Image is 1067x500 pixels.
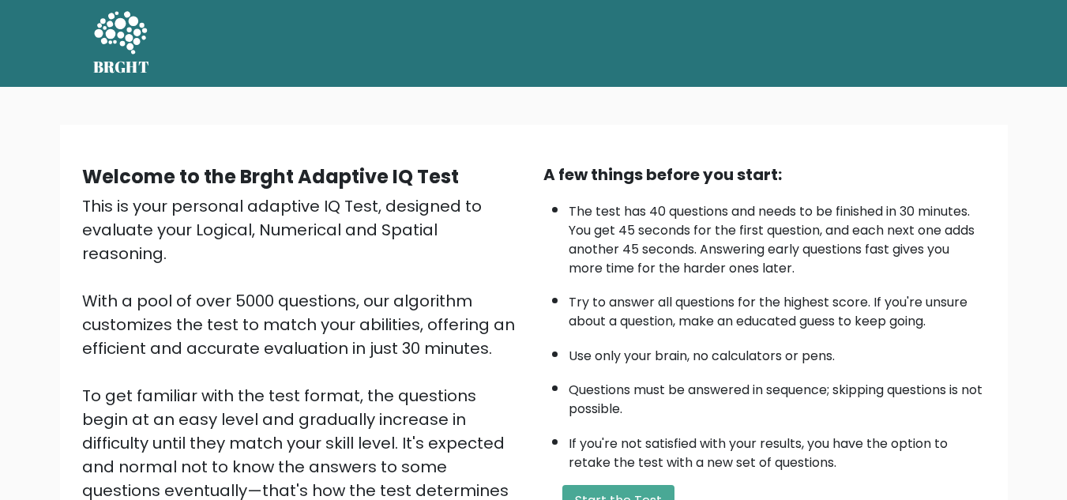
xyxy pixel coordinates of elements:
[569,427,986,472] li: If you're not satisfied with your results, you have the option to retake the test with a new set ...
[569,339,986,366] li: Use only your brain, no calculators or pens.
[93,6,150,81] a: BRGHT
[569,373,986,419] li: Questions must be answered in sequence; skipping questions is not possible.
[543,163,986,186] div: A few things before you start:
[569,194,986,278] li: The test has 40 questions and needs to be finished in 30 minutes. You get 45 seconds for the firs...
[82,164,459,190] b: Welcome to the Brght Adaptive IQ Test
[93,58,150,77] h5: BRGHT
[569,285,986,331] li: Try to answer all questions for the highest score. If you're unsure about a question, make an edu...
